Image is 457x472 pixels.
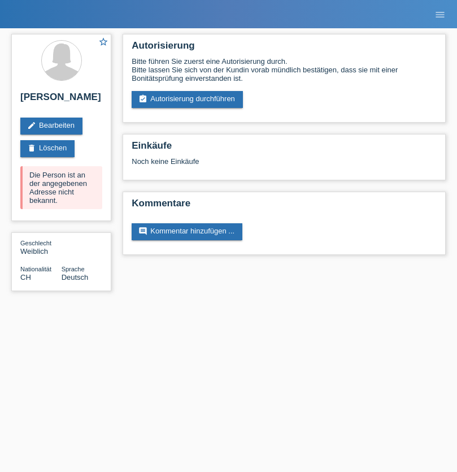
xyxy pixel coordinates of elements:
[20,140,75,157] a: deleteLöschen
[20,273,31,282] span: Schweiz
[132,157,437,174] div: Noch keine Einkäufe
[98,37,108,49] a: star_border
[20,239,62,256] div: Weiblich
[20,240,51,246] span: Geschlecht
[20,266,51,272] span: Nationalität
[132,91,243,108] a: assignment_turned_inAutorisierung durchführen
[20,92,102,109] h2: [PERSON_NAME]
[132,40,437,57] h2: Autorisierung
[20,118,82,135] a: editBearbeiten
[132,57,437,83] div: Bitte führen Sie zuerst eine Autorisierung durch. Bitte lassen Sie sich von der Kundin vorab münd...
[62,273,89,282] span: Deutsch
[138,94,147,103] i: assignment_turned_in
[434,9,446,20] i: menu
[429,11,451,18] a: menu
[98,37,108,47] i: star_border
[138,227,147,236] i: comment
[20,166,102,209] div: Die Person ist an der angegebenen Adresse nicht bekannt.
[132,223,242,240] a: commentKommentar hinzufügen ...
[27,121,36,130] i: edit
[62,266,85,272] span: Sprache
[27,144,36,153] i: delete
[132,140,437,157] h2: Einkäufe
[132,198,437,215] h2: Kommentare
